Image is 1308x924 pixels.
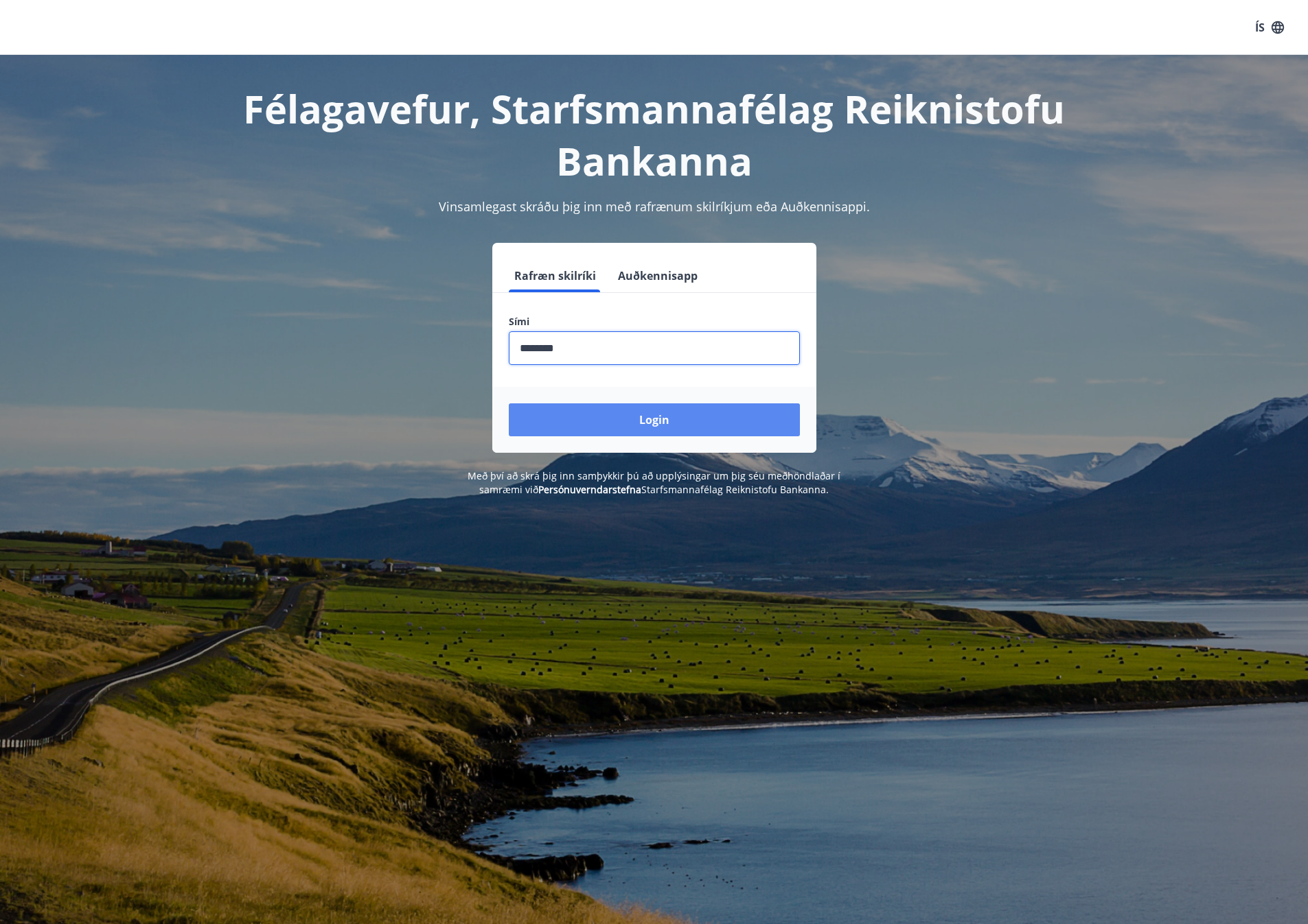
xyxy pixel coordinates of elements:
button: Auðkennisapp [612,259,703,292]
span: Vinsamlegast skráðu þig inn með rafrænum skilríkjum eða Auðkennisappi. [439,198,870,215]
h1: Félagavefur, Starfsmannafélag Reiknistofu Bankanna [176,82,1132,187]
button: Login [509,403,800,436]
label: Sími [509,315,800,329]
button: Rafræn skilríki [509,259,601,292]
button: ÍS [1248,15,1292,40]
a: Persónuverndarstefna [538,483,641,496]
span: Með því að skrá þig inn samþykkir þú að upplýsingar um þig séu meðhöndlaðar í samræmi við Starfsm... [468,469,840,496]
